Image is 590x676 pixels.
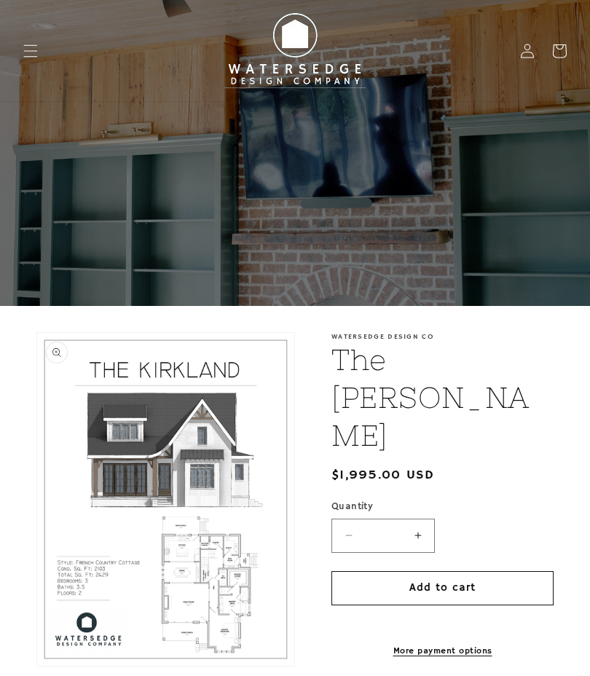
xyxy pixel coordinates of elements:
[331,341,554,455] h1: The [PERSON_NAME]
[331,500,554,514] label: Quantity
[331,332,554,341] p: Watersedge Design Co
[331,571,554,605] button: Add to cart
[331,465,434,485] span: $1,995.00 USD
[15,35,47,67] summary: Menu
[331,645,554,658] a: More payment options
[215,6,375,96] img: Watersedge Design Co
